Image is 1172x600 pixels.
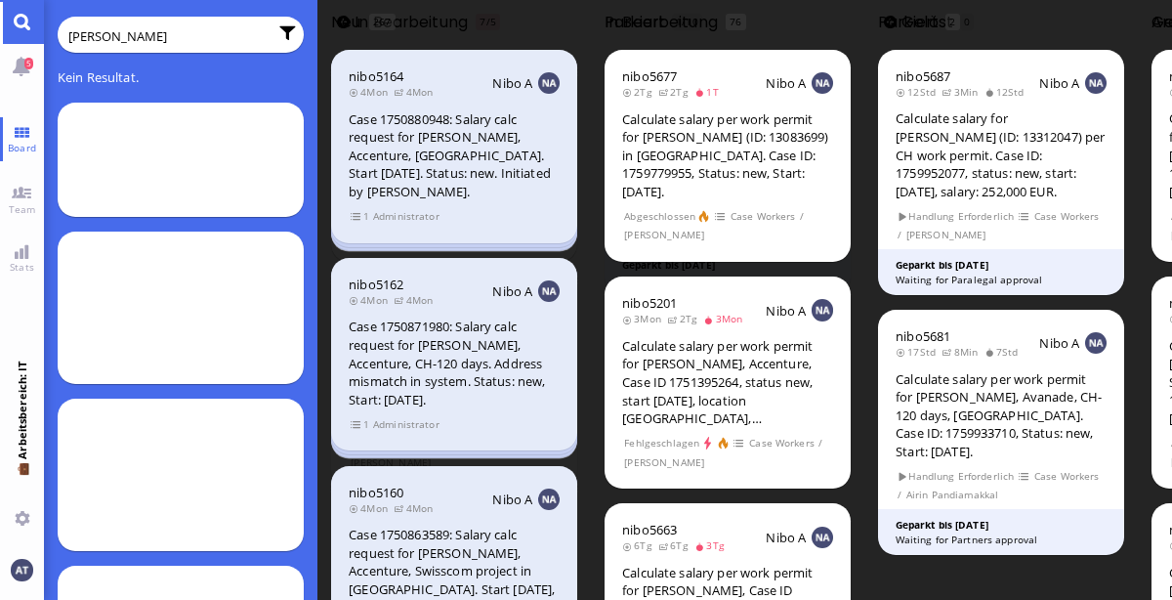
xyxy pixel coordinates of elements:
[667,312,703,325] span: 2Tg
[394,293,439,307] span: 4Mon
[896,109,1107,200] div: Calculate salary for [PERSON_NAME] (ID: 13312047) per CH work permit. Case ID: 1759952077, status...
[622,85,658,99] span: 2Tg
[799,208,805,225] span: /
[622,538,658,552] span: 6Tg
[58,68,139,86] span: Kein Resultat.
[896,518,1108,533] div: Geparkt bis [DATE]
[896,327,950,345] a: nibo5681
[394,501,439,515] span: 4Mon
[24,58,33,69] span: 5
[896,85,942,99] span: 12Std
[11,559,32,580] img: Du
[622,110,833,201] div: Calculate salary per work permit for [PERSON_NAME] (ID: 13083699) in [GEOGRAPHIC_DATA]. Case ID: ...
[896,273,1108,287] div: Waiting for Paralegal approval
[372,208,439,225] span: Administrator
[351,208,370,225] span: 1 Elemente anzeigen
[1039,74,1079,92] span: Nibo A
[942,345,984,359] span: 8Min
[624,208,696,225] span: Abgeschlossen
[766,74,806,92] span: Nibo A
[605,11,725,33] span: In Bearbeitung
[394,85,439,99] span: 4Mon
[896,345,942,359] span: 17Std
[730,208,796,225] span: Case Workers
[984,85,1030,99] span: 12Std
[622,337,833,428] div: Calculate salary per work permit for [PERSON_NAME], Accenture, Case ID 1751395264, status new, st...
[812,72,833,94] img: NA
[349,501,394,515] span: 4Mon
[898,468,1015,485] span: Handlung Erforderlich
[896,67,950,85] a: nibo5687
[538,489,560,510] img: NA
[624,454,705,471] span: [PERSON_NAME]
[349,484,403,501] a: nibo5160
[1033,468,1100,485] span: Case Workers
[373,15,391,28] span: 267
[942,85,984,99] span: 3Min
[492,491,532,508] span: Nibo A
[898,208,1015,225] span: Handlung Erforderlich
[694,85,725,99] span: 1T
[1085,332,1107,354] img: NA
[905,227,986,243] span: [PERSON_NAME]
[349,293,394,307] span: 4Mon
[749,435,816,451] span: Case Workers
[1033,208,1100,225] span: Case Workers
[622,521,677,538] a: nibo5663
[331,11,367,33] span: Neu
[538,280,560,302] img: NA
[766,302,806,320] span: Nibo A
[1039,334,1079,352] span: Nibo A
[905,487,999,503] span: Airin Pandiamakkal
[15,459,29,503] span: 💼 Arbeitsbereich: IT
[349,276,403,293] a: nibo5162
[896,533,1108,547] div: Waiting for Partners approval
[812,527,833,548] img: NA
[658,538,694,552] span: 6Tg
[984,345,1025,359] span: 7Std
[492,74,532,92] span: Nibo A
[694,538,731,552] span: 3Tg
[624,435,700,451] span: Fehlgeschlagen
[898,227,903,243] span: /
[949,15,955,28] span: 2
[68,25,268,47] input: Abfrage oder /, um zu filtern
[372,416,439,433] span: Administrator
[703,312,748,325] span: 3Mon
[730,15,741,28] span: 76
[622,294,677,312] a: nibo5201
[812,299,833,321] img: NA
[349,67,403,85] a: nibo5164
[622,312,667,325] span: 3Mon
[896,258,1108,273] div: Geparkt bis [DATE]
[878,11,945,33] span: Parkiert
[817,435,823,451] span: /
[1085,72,1107,94] img: NA
[658,85,694,99] span: 2Tg
[349,318,560,408] div: Case 1750871980: Salary calc request for [PERSON_NAME], Accenture, CH-120 days. Address mismatch ...
[349,110,560,201] div: Case 1750880948: Salary calc request for [PERSON_NAME], Accenture, [GEOGRAPHIC_DATA]. Start [DATE...
[766,529,806,546] span: Nibo A
[898,487,903,503] span: /
[538,72,560,94] img: NA
[492,282,532,300] span: Nibo A
[5,260,39,274] span: Stats
[349,85,394,99] span: 4Mon
[3,141,41,154] span: Board
[624,227,705,243] span: [PERSON_NAME]
[896,370,1107,461] div: Calculate salary per work permit for [PERSON_NAME], Avanade, CH-120 days, [GEOGRAPHIC_DATA]. Case...
[4,202,41,216] span: Team
[351,416,370,433] span: 1 Elemente anzeigen
[622,67,677,85] a: nibo5677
